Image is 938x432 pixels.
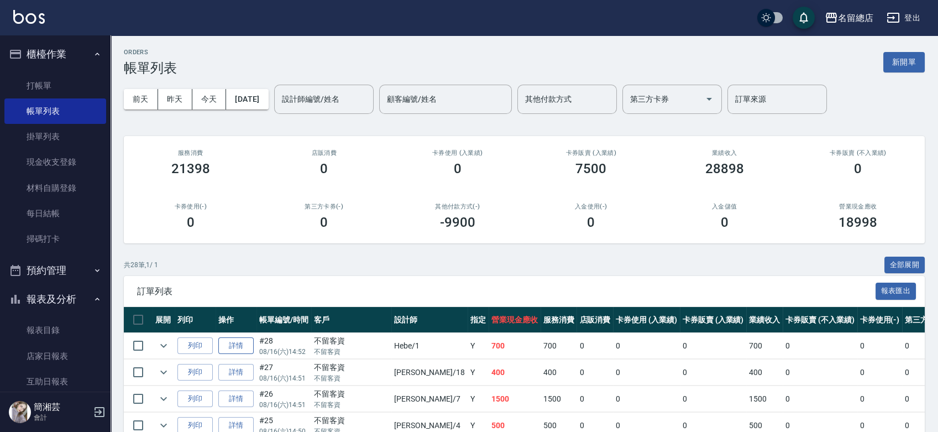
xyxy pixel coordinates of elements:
td: 0 [577,360,613,386]
th: 店販消費 [577,307,613,333]
button: 列印 [177,337,213,355]
a: 打帳單 [4,73,106,98]
td: 700 [489,333,541,359]
a: 互助日報表 [4,369,106,394]
td: 0 [613,333,680,359]
button: save [793,7,815,29]
td: 0 [783,386,857,412]
th: 服務消費 [541,307,577,333]
a: 詳情 [218,337,254,355]
button: expand row [155,391,172,407]
td: 400 [541,360,577,386]
h2: 入金使用(-) [538,203,645,210]
button: 櫃檯作業 [4,40,106,69]
button: expand row [155,337,172,354]
td: Hebe /1 [391,333,468,359]
th: 指定 [468,307,489,333]
h2: 卡券使用 (入業績) [404,149,511,157]
div: 名留總店 [838,11,873,25]
h2: 第三方卡券(-) [271,203,378,210]
td: Y [468,386,489,412]
div: 不留客資 [314,388,389,400]
td: 0 [857,386,903,412]
td: Y [468,333,489,359]
p: 共 28 筆, 1 / 1 [124,260,158,270]
td: 0 [680,360,747,386]
p: 不留客資 [314,373,389,383]
h2: 卡券販賣 (不入業績) [805,149,912,157]
th: 卡券使用 (入業績) [613,307,680,333]
th: 營業現金應收 [489,307,541,333]
th: 展開 [153,307,175,333]
h2: 營業現金應收 [805,203,912,210]
td: 1500 [541,386,577,412]
h2: ORDERS [124,49,177,56]
td: 700 [746,333,783,359]
h3: 0 [320,215,328,230]
img: Person [9,401,31,423]
th: 帳單編號/時間 [256,307,311,333]
h2: 入金儲值 [671,203,778,210]
a: 現金收支登錄 [4,149,106,175]
a: 新開單 [883,56,925,67]
td: 0 [857,333,903,359]
h5: 簡湘芸 [34,402,90,413]
button: 預約管理 [4,256,106,285]
td: 0 [783,360,857,386]
h3: 0 [587,215,595,230]
td: 0 [680,386,747,412]
h3: 18998 [839,215,877,230]
a: 材料自購登錄 [4,175,106,201]
h3: 帳單列表 [124,60,177,76]
td: 0 [577,333,613,359]
img: Logo [13,10,45,24]
td: #27 [256,360,311,386]
td: 0 [783,333,857,359]
a: 店家日報表 [4,343,106,369]
th: 客戶 [311,307,391,333]
td: 0 [613,386,680,412]
td: 400 [746,360,783,386]
p: 08/16 (六) 14:51 [259,400,308,410]
h2: 卡券使用(-) [137,203,244,210]
th: 操作 [216,307,256,333]
th: 卡券使用(-) [857,307,903,333]
h2: 業績收入 [671,149,778,157]
p: 不留客資 [314,347,389,357]
td: 0 [857,360,903,386]
button: 今天 [192,89,227,110]
button: expand row [155,364,172,381]
td: 0 [577,386,613,412]
td: 0 [680,333,747,359]
h3: -9900 [440,215,475,230]
h2: 卡券販賣 (入業績) [538,149,645,157]
button: 名留總店 [820,7,878,29]
button: 新開單 [883,52,925,72]
button: 列印 [177,364,213,381]
h2: 其他付款方式(-) [404,203,511,210]
td: 700 [541,333,577,359]
h3: 0 [854,161,862,176]
a: 帳單列表 [4,98,106,124]
span: 訂單列表 [137,286,876,297]
h3: 7500 [575,161,606,176]
h3: 0 [454,161,462,176]
td: #28 [256,333,311,359]
button: 報表匯出 [876,283,916,300]
button: 報表及分析 [4,285,106,314]
td: #26 [256,386,311,412]
div: 不留客資 [314,362,389,373]
p: 08/16 (六) 14:51 [259,373,308,383]
td: 0 [613,360,680,386]
h3: 0 [320,161,328,176]
div: 不留客資 [314,335,389,347]
a: 掛單列表 [4,124,106,149]
td: 1500 [746,386,783,412]
h3: 28898 [705,161,744,176]
button: 列印 [177,391,213,408]
td: 1500 [489,386,541,412]
th: 列印 [175,307,216,333]
td: 400 [489,360,541,386]
p: 會計 [34,413,90,423]
a: 掃碼打卡 [4,226,106,252]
